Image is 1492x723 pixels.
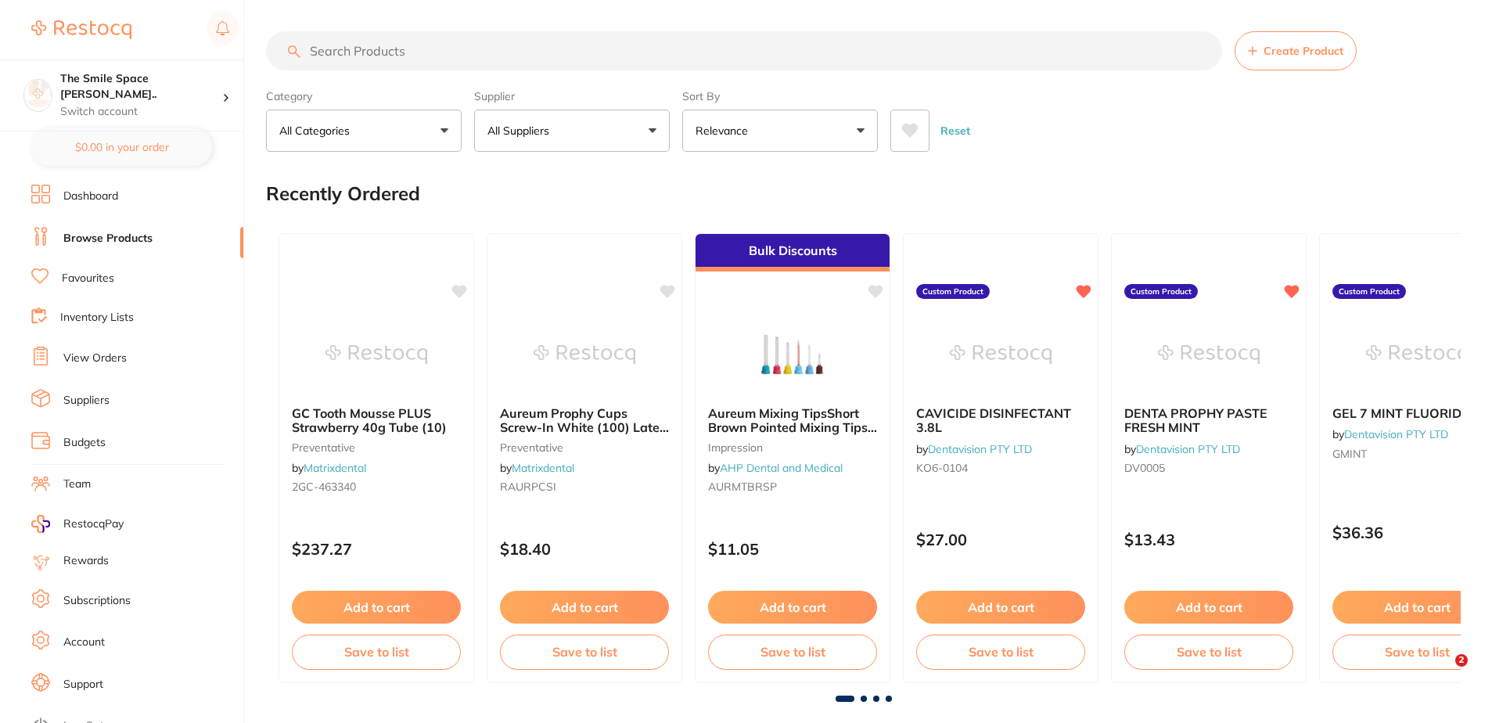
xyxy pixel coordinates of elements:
button: Add to cart [708,591,877,624]
a: Matrixdental [512,461,574,475]
p: $237.27 [292,540,461,558]
a: Dentavision PTY LTD [928,442,1032,456]
b: Aureum Mixing TipsShort Brown Pointed Mixing Tips - 38mm Length [708,406,877,435]
p: Switch account [60,104,222,120]
a: Dentavision PTY LTD [1344,427,1448,441]
h2: Recently Ordered [266,183,420,205]
a: Account [63,635,105,650]
img: Aureum Prophy Cups Screw-In White (100) Latex Free [534,315,635,394]
button: Relevance [682,110,878,152]
button: Save to list [292,635,461,669]
img: Aureum Mixing TipsShort Brown Pointed Mixing Tips - 38mm Length [742,315,843,394]
a: Team [63,477,91,492]
p: $18.40 [500,540,669,558]
span: by [1332,427,1448,441]
p: $11.05 [708,540,877,558]
small: preventative [292,441,461,454]
label: Category [266,89,462,103]
p: All Categories [279,123,356,138]
iframe: Intercom live chat [1423,654,1461,692]
span: 2 [1455,654,1468,667]
label: Supplier [474,89,670,103]
img: Restocq Logo [31,20,131,39]
span: Create Product [1264,45,1343,57]
a: RestocqPay [31,515,124,533]
span: by [500,461,574,475]
button: Save to list [1124,635,1293,669]
button: Add to cart [916,591,1085,624]
p: Relevance [696,123,754,138]
h4: The Smile Space Lilli Pilli [60,71,222,102]
b: CAVICIDE DISINFECTANT 3.8L [916,406,1085,435]
p: $27.00 [916,531,1085,549]
button: Add to cart [1124,591,1293,624]
img: The Smile Space Lilli Pilli [24,80,52,107]
span: by [916,442,1032,456]
a: Favourites [62,271,114,286]
small: DV0005 [1124,462,1293,474]
p: $13.43 [1124,531,1293,549]
small: preventative [500,441,669,454]
a: Rewards [63,553,109,569]
span: by [292,461,366,475]
span: by [708,461,843,475]
button: Save to list [916,635,1085,669]
img: CAVICIDE DISINFECTANT 3.8L [950,315,1052,394]
b: Aureum Prophy Cups Screw-In White (100) Latex Free [500,406,669,435]
label: Custom Product [1332,284,1406,300]
a: Browse Products [63,231,153,246]
a: Restocq Logo [31,12,131,48]
label: Custom Product [916,284,990,300]
label: Custom Product [1124,284,1198,300]
button: Save to list [708,635,877,669]
div: Bulk Discounts [696,234,890,272]
small: impression [708,441,877,454]
label: Sort By [682,89,878,103]
button: Add to cart [500,591,669,624]
img: RestocqPay [31,515,50,533]
a: Budgets [63,435,106,451]
button: $0.00 in your order [31,128,212,166]
small: KO6-0104 [916,462,1085,474]
span: by [1124,442,1240,456]
button: All Suppliers [474,110,670,152]
img: GEL 7 MINT FLUORIDE GEL [1366,315,1468,394]
a: Support [63,677,103,692]
input: Search Products [266,31,1222,70]
button: Save to list [500,635,669,669]
button: Reset [936,110,975,152]
a: Dentavision PTY LTD [1136,442,1240,456]
p: All Suppliers [487,123,555,138]
a: Suppliers [63,393,110,408]
a: Dashboard [63,189,118,204]
a: Inventory Lists [60,310,134,326]
img: DENTA PROPHY PASTE FRESH MINT [1158,315,1260,394]
a: View Orders [63,351,127,366]
a: Subscriptions [63,593,131,609]
small: RAURPCSI [500,480,669,493]
small: 2GC-463340 [292,480,461,493]
button: Add to cart [292,591,461,624]
b: GC Tooth Mousse PLUS Strawberry 40g Tube (10) [292,406,461,435]
button: All Categories [266,110,462,152]
img: GC Tooth Mousse PLUS Strawberry 40g Tube (10) [325,315,427,394]
a: Matrixdental [304,461,366,475]
b: DENTA PROPHY PASTE FRESH MINT [1124,406,1293,435]
span: RestocqPay [63,516,124,532]
small: AURMTBRSP [708,480,877,493]
button: Create Product [1235,31,1357,70]
a: AHP Dental and Medical [720,461,843,475]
